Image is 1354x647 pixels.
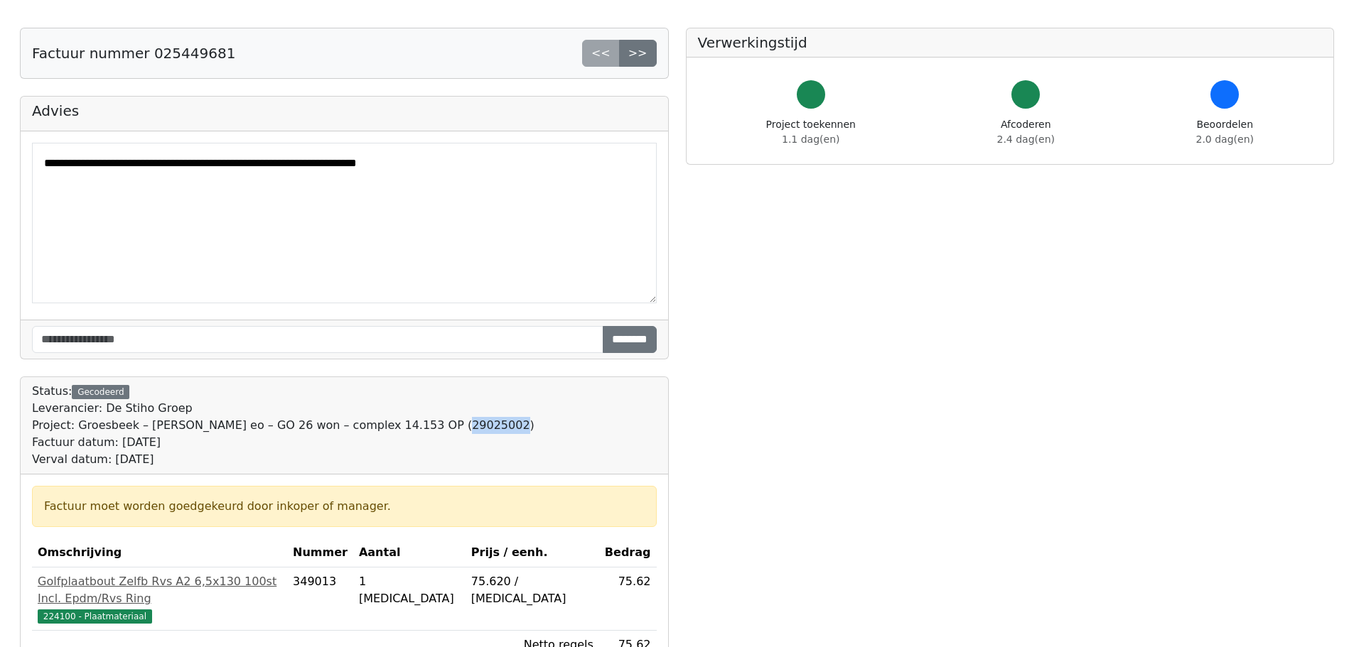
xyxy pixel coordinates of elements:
[72,385,129,399] div: Gecodeerd
[32,45,235,62] h5: Factuur nummer 025449681
[698,34,1323,51] h5: Verwerkingstijd
[38,573,281,607] div: Golfplaatbout Zelfb Rvs A2 6,5x130 100st Incl. Epdm/Rvs Ring
[466,538,599,567] th: Prijs / eenh.
[1196,117,1254,147] div: Beoordelen
[1196,134,1254,145] span: 2.0 dag(en)
[997,117,1055,147] div: Afcoderen
[32,451,534,468] div: Verval datum: [DATE]
[619,40,657,67] a: >>
[287,538,353,567] th: Nummer
[32,434,534,451] div: Factuur datum: [DATE]
[38,609,152,624] span: 224100 - Plaatmateriaal
[32,102,657,119] h5: Advies
[32,383,534,468] div: Status:
[32,538,287,567] th: Omschrijving
[471,573,593,607] div: 75.620 / [MEDICAL_DATA]
[766,117,856,147] div: Project toekennen
[32,400,534,417] div: Leverancier: De Stiho Groep
[599,567,657,631] td: 75.62
[287,567,353,631] td: 349013
[44,498,645,515] div: Factuur moet worden goedgekeurd door inkoper of manager.
[353,538,466,567] th: Aantal
[32,417,534,434] div: Project: Groesbeek – [PERSON_NAME] eo – GO 26 won – complex 14.153 OP (29025002)
[782,134,839,145] span: 1.1 dag(en)
[997,134,1055,145] span: 2.4 dag(en)
[38,573,281,624] a: Golfplaatbout Zelfb Rvs A2 6,5x130 100st Incl. Epdm/Rvs Ring224100 - Plaatmateriaal
[359,573,460,607] div: 1 [MEDICAL_DATA]
[599,538,657,567] th: Bedrag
